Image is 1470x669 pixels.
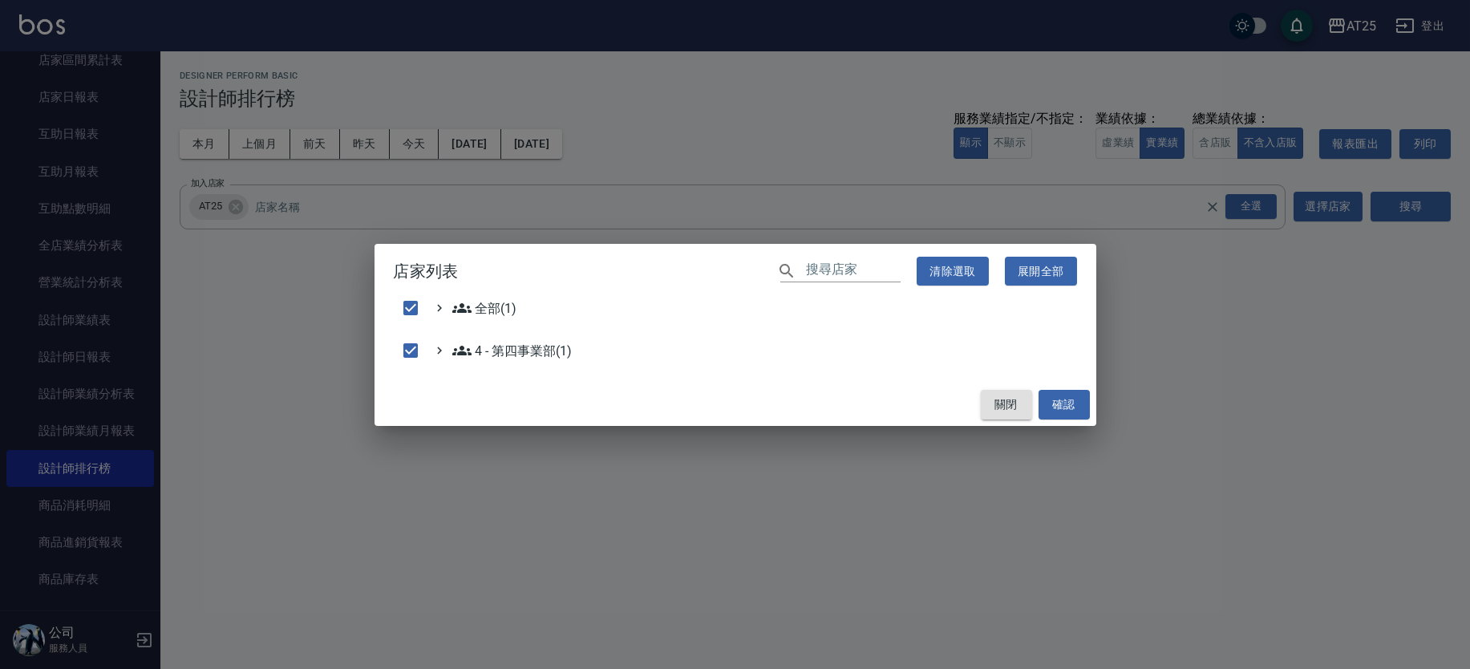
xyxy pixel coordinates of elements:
[981,390,1032,420] button: 關閉
[452,298,517,318] span: 全部(1)
[1039,390,1090,420] button: 確認
[917,257,989,286] button: 清除選取
[375,244,1096,299] h2: 店家列表
[1005,257,1077,286] button: 展開全部
[452,341,572,360] span: 4 - 第四事業部(1)
[806,259,901,282] input: 搜尋店家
